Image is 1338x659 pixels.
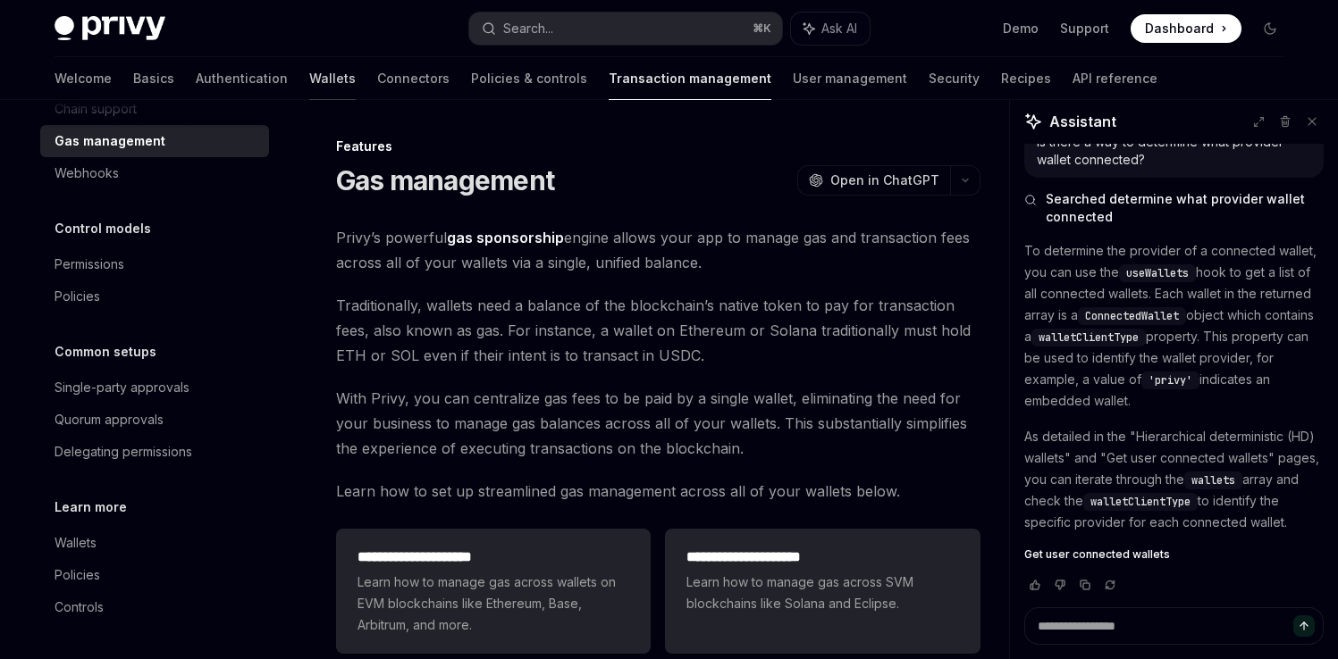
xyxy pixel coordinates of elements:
[40,591,269,623] a: Controls
[40,248,269,280] a: Permissions
[55,596,104,618] div: Controls
[609,57,771,100] a: Transaction management
[1024,190,1324,226] button: Searched determine what provider wallet connected
[1039,330,1139,345] span: walletClientType
[503,18,553,39] div: Search...
[40,280,269,313] a: Policies
[55,496,127,518] h5: Learn more
[336,479,980,504] span: Learn how to set up streamlined gas management across all of your wallets below.
[929,57,980,100] a: Security
[55,441,192,463] div: Delegating permissions
[336,225,980,275] span: Privy’s powerful engine allows your app to manage gas and transaction fees across all of your wal...
[377,57,450,100] a: Connectors
[1131,14,1241,43] a: Dashboard
[753,21,771,36] span: ⌘ K
[1149,373,1192,388] span: 'privy'
[336,529,651,654] a: **** **** **** **** *Learn how to manage gas across wallets on EVM blockchains like Ethereum, Bas...
[1090,495,1191,509] span: walletClientType
[55,532,97,554] div: Wallets
[55,254,124,275] div: Permissions
[358,571,629,636] span: Learn how to manage gas across wallets on EVM blockchains like Ethereum, Base, Arbitrum, and more.
[686,571,958,614] span: Learn how to manage gas across SVM blockchains like Solana and Eclipse.
[40,125,269,157] a: Gas management
[133,57,174,100] a: Basics
[40,371,269,404] a: Single-party approvals
[1256,14,1284,43] button: Toggle dark mode
[55,218,151,239] h5: Control models
[196,57,288,100] a: Authentication
[55,163,119,184] div: Webhooks
[665,529,980,654] a: **** **** **** **** *Learn how to manage gas across SVM blockchains like Solana and Eclipse.
[55,341,156,363] h5: Common setups
[1073,57,1157,100] a: API reference
[793,57,907,100] a: User management
[55,16,165,41] img: dark logo
[1037,133,1311,169] div: is there a way to determine what provider wallet connected?
[1024,240,1324,412] p: To determine the provider of a connected wallet, you can use the hook to get a list of all connec...
[55,377,189,398] div: Single-party approvals
[469,13,782,45] button: Search...⌘K
[1024,547,1324,562] a: Get user connected wallets
[336,386,980,461] span: With Privy, you can centralize gas fees to be paid by a single wallet, eliminating the need for y...
[336,138,980,155] div: Features
[40,527,269,559] a: Wallets
[1126,266,1189,280] span: useWallets
[791,13,870,45] button: Ask AI
[821,20,857,38] span: Ask AI
[336,164,555,196] h1: Gas management
[797,165,950,196] button: Open in ChatGPT
[1024,547,1170,562] span: Get user connected wallets
[55,564,100,586] div: Policies
[1293,615,1315,637] button: Send message
[55,130,165,152] div: Gas management
[1001,57,1051,100] a: Recipes
[55,409,164,430] div: Quorum approvals
[1003,20,1039,38] a: Demo
[55,57,112,100] a: Welcome
[40,559,269,591] a: Policies
[1085,309,1179,323] span: ConnectedWallet
[1145,20,1214,38] span: Dashboard
[830,171,939,189] span: Open in ChatGPT
[40,157,269,189] a: Webhooks
[309,57,356,100] a: Wallets
[40,436,269,468] a: Delegating permissions
[447,229,564,246] strong: gas sponsorship
[1060,20,1109,38] a: Support
[336,293,980,368] span: Traditionally, wallets need a balance of the blockchain’s native token to pay for transaction fee...
[40,404,269,436] a: Quorum approvals
[471,57,587,100] a: Policies & controls
[1049,111,1116,132] span: Assistant
[1191,473,1235,488] span: wallets
[1046,190,1324,226] span: Searched determine what provider wallet connected
[55,286,100,307] div: Policies
[1024,426,1324,533] p: As detailed in the "Hierarchical deterministic (HD) wallets" and "Get user connected wallets" pag...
